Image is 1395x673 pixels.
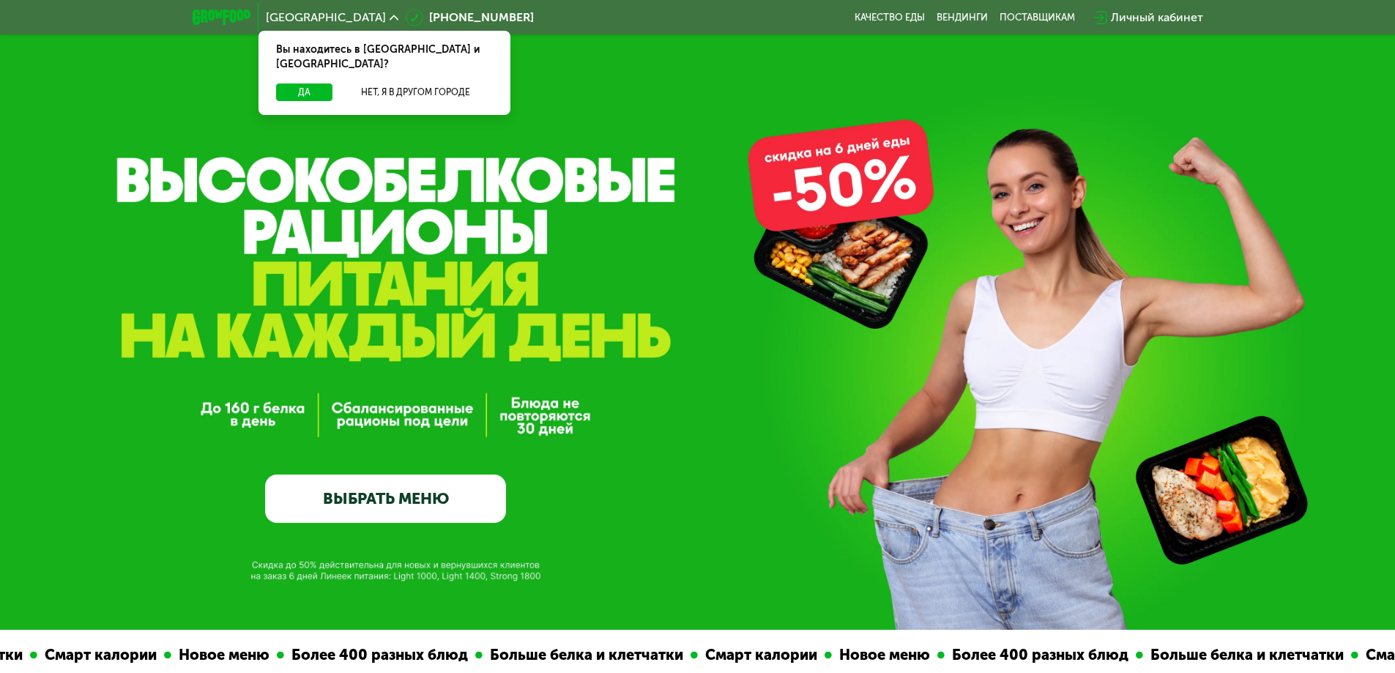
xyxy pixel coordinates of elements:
[697,644,824,666] div: Смарт калории
[258,31,510,83] div: Вы находитесь в [GEOGRAPHIC_DATA] и [GEOGRAPHIC_DATA]?
[937,12,988,23] a: Вендинги
[1000,12,1075,23] div: поставщикам
[1111,9,1203,26] div: Личный кабинет
[406,9,534,26] a: [PHONE_NUMBER]
[338,83,493,101] button: Нет, я в другом городе
[265,475,506,523] a: ВЫБРАТЬ МЕНЮ
[283,644,475,666] div: Более 400 разных блюд
[482,644,690,666] div: Больше белка и клетчатки
[855,12,925,23] a: Качество еды
[266,12,386,23] span: [GEOGRAPHIC_DATA]
[944,644,1135,666] div: Более 400 разных блюд
[171,644,276,666] div: Новое меню
[37,644,163,666] div: Смарт калории
[831,644,937,666] div: Новое меню
[276,83,332,101] button: Да
[1142,644,1350,666] div: Больше белка и клетчатки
